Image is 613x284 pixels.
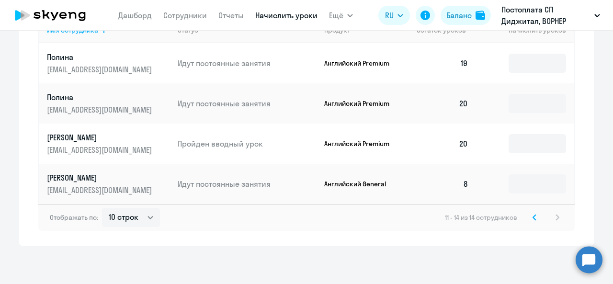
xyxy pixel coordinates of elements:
[118,11,152,20] a: Дашборд
[47,92,154,102] p: Полина
[178,138,317,149] p: Пройден вводный урок
[47,145,154,155] p: [EMAIL_ADDRESS][DOMAIN_NAME]
[47,52,154,62] p: Полина
[329,6,353,25] button: Ещё
[47,132,154,143] p: [PERSON_NAME]
[324,139,396,148] p: Английский Premium
[178,179,317,189] p: Идут постоянные занятия
[47,172,170,195] a: [PERSON_NAME][EMAIL_ADDRESS][DOMAIN_NAME]
[50,213,98,222] span: Отображать по:
[47,104,154,115] p: [EMAIL_ADDRESS][DOMAIN_NAME]
[409,164,476,204] td: 8
[178,58,317,68] p: Идут постоянные занятия
[255,11,318,20] a: Начислить уроки
[47,64,154,75] p: [EMAIL_ADDRESS][DOMAIN_NAME]
[445,213,517,222] span: 11 - 14 из 14 сотрудников
[446,10,472,21] div: Баланс
[441,6,491,25] button: Балансbalance
[385,10,394,21] span: RU
[178,98,317,109] p: Идут постоянные занятия
[409,43,476,83] td: 19
[329,10,343,21] span: Ещё
[47,172,154,183] p: [PERSON_NAME]
[501,4,590,27] p: Постоплата СП Диджитал, ВОРНЕР МЬЮЗИК, ООО
[218,11,244,20] a: Отчеты
[163,11,207,20] a: Сотрудники
[47,92,170,115] a: Полина[EMAIL_ADDRESS][DOMAIN_NAME]
[47,52,170,75] a: Полина[EMAIL_ADDRESS][DOMAIN_NAME]
[324,180,396,188] p: Английский General
[409,83,476,124] td: 20
[47,185,154,195] p: [EMAIL_ADDRESS][DOMAIN_NAME]
[47,132,170,155] a: [PERSON_NAME][EMAIL_ADDRESS][DOMAIN_NAME]
[409,124,476,164] td: 20
[497,4,605,27] button: Постоплата СП Диджитал, ВОРНЕР МЬЮЗИК, ООО
[47,26,170,34] div: Имя сотрудника
[324,59,396,68] p: Английский Premium
[378,6,410,25] button: RU
[476,11,485,20] img: balance
[324,99,396,108] p: Английский Premium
